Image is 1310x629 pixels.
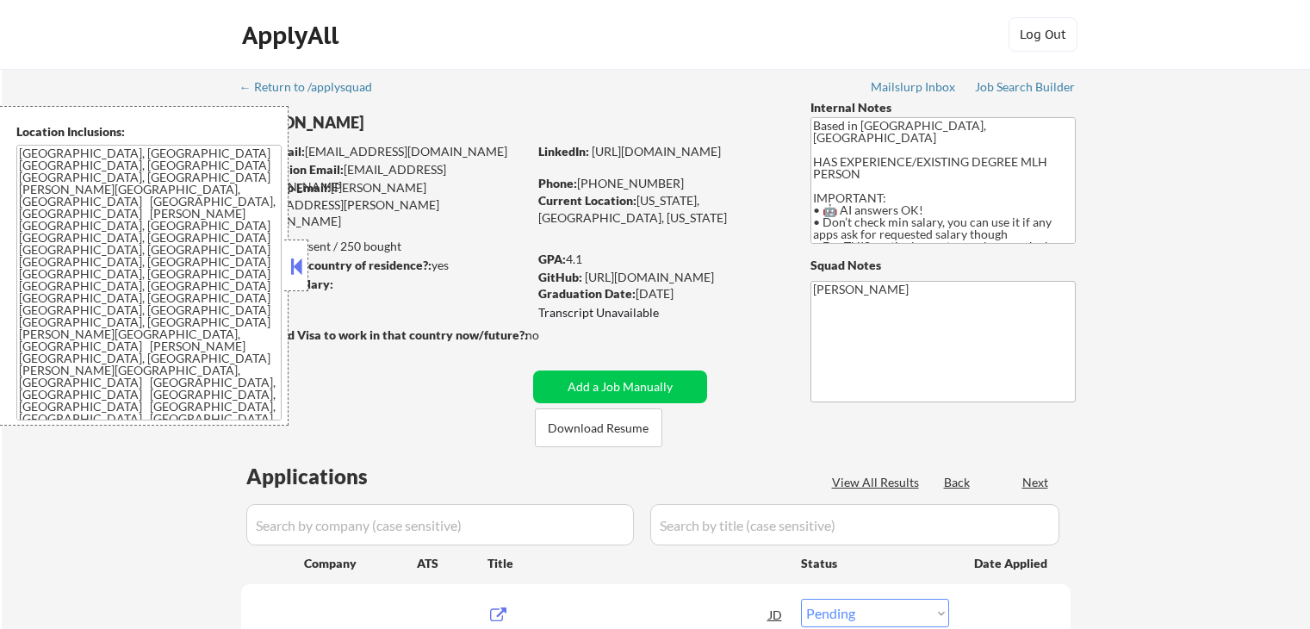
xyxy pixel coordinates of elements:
div: no [525,327,574,344]
div: [DATE] [538,285,782,302]
strong: Current Location: [538,193,636,208]
div: Applications [246,466,417,487]
div: Squad Notes [810,257,1076,274]
div: [PHONE_NUMBER] [538,175,782,192]
div: [PERSON_NAME] [241,112,595,134]
input: Search by title (case sensitive) [650,504,1059,545]
div: 4.1 [538,251,785,268]
strong: Phone: [538,176,577,190]
input: Search by company (case sensitive) [246,504,634,545]
div: Mailslurp Inbox [871,81,957,93]
div: [US_STATE], [GEOGRAPHIC_DATA], [US_STATE] [538,192,782,226]
div: Back [944,474,972,491]
div: ATS [417,555,487,572]
strong: Can work in country of residence?: [240,258,431,272]
strong: GitHub: [538,270,582,284]
strong: LinkedIn: [538,144,589,159]
a: Job Search Builder [975,80,1076,97]
div: [PERSON_NAME][EMAIL_ADDRESS][PERSON_NAME][DOMAIN_NAME] [241,179,527,230]
div: Internal Notes [810,99,1076,116]
button: Download Resume [535,408,662,447]
a: ← Return to /applysquad [239,80,388,97]
div: Next [1022,474,1050,491]
div: ApplyAll [242,21,344,50]
div: Status [801,547,949,578]
button: Add a Job Manually [533,371,707,403]
div: Location Inclusions: [16,123,282,140]
strong: GPA: [538,252,566,266]
button: Log Out [1009,17,1077,52]
a: [URL][DOMAIN_NAME] [592,144,721,159]
a: [URL][DOMAIN_NAME] [585,270,714,284]
div: [EMAIL_ADDRESS][DOMAIN_NAME] [242,161,527,195]
strong: Will need Visa to work in that country now/future?: [241,327,528,342]
div: [EMAIL_ADDRESS][DOMAIN_NAME] [242,143,527,160]
div: ← Return to /applysquad [239,81,388,93]
strong: Graduation Date: [538,286,636,301]
div: yes [240,257,522,274]
div: Company [304,555,417,572]
div: View All Results [832,474,924,491]
div: 105 sent / 250 bought [240,238,527,255]
div: Title [487,555,785,572]
a: Mailslurp Inbox [871,80,957,97]
div: Date Applied [974,555,1050,572]
div: Job Search Builder [975,81,1076,93]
